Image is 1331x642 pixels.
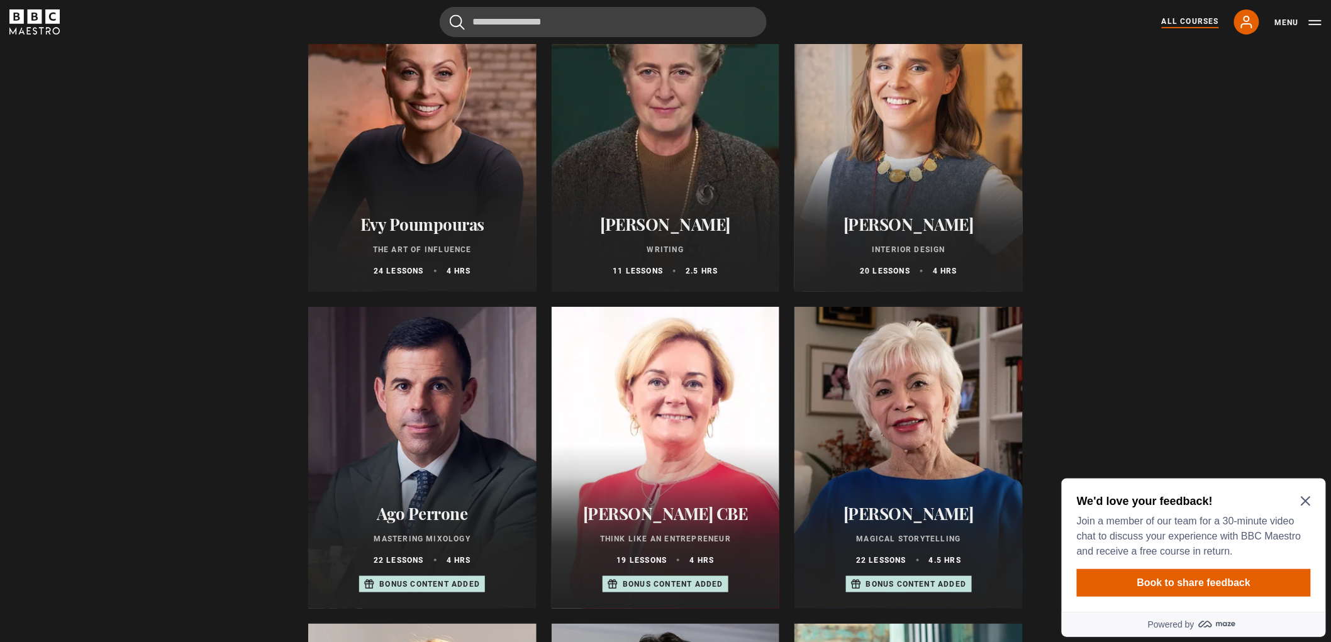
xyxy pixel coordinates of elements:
[810,214,1008,234] h2: [PERSON_NAME]
[447,265,471,277] p: 4 hrs
[567,504,765,523] h2: [PERSON_NAME] CBE
[567,533,765,545] p: Think Like an Entrepreneur
[323,214,521,234] h2: Evy Poumpouras
[567,244,765,255] p: Writing
[323,504,521,523] h2: Ago Perrone
[5,5,269,163] div: Optional study invitation
[689,555,714,566] p: 4 hrs
[1162,16,1219,28] a: All Courses
[616,555,667,566] p: 19 lessons
[810,244,1008,255] p: Interior Design
[450,14,465,30] button: Submit the search query
[860,265,910,277] p: 20 lessons
[794,307,1023,609] a: [PERSON_NAME] Magical Storytelling 22 lessons 4.5 hrs Bonus content added
[374,555,424,566] p: 22 lessons
[552,307,780,609] a: [PERSON_NAME] CBE Think Like an Entrepreneur 19 lessons 4 hrs Bonus content added
[866,578,967,590] p: Bonus content added
[810,504,1008,523] h2: [PERSON_NAME]
[567,214,765,234] h2: [PERSON_NAME]
[933,265,957,277] p: 4 hrs
[686,265,718,277] p: 2.5 hrs
[623,578,723,590] p: Bonus content added
[1274,16,1322,29] button: Toggle navigation
[374,265,424,277] p: 24 lessons
[5,138,269,163] a: Powered by maze
[308,307,537,609] a: Ago Perrone Mastering Mixology 22 lessons 4 hrs Bonus content added
[244,23,254,33] button: Close Maze Prompt
[856,555,906,566] p: 22 lessons
[613,265,663,277] p: 11 lessons
[929,555,961,566] p: 4.5 hrs
[323,533,521,545] p: Mastering Mixology
[379,578,480,590] p: Bonus content added
[20,40,249,86] p: Join a member of our team for a 30-minute video chat to discuss your experience with BBC Maestro ...
[447,555,471,566] p: 4 hrs
[810,533,1008,545] p: Magical Storytelling
[440,7,767,37] input: Search
[20,20,249,35] h2: We'd love your feedback!
[9,9,60,35] svg: BBC Maestro
[323,244,521,255] p: The Art of Influence
[20,96,254,123] button: Book to share feedback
